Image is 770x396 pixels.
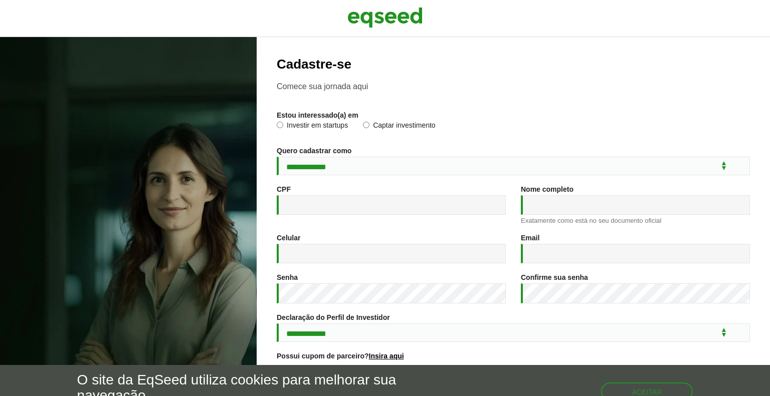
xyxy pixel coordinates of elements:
img: EqSeed Logo [347,5,423,30]
label: Investir em startups [277,122,348,132]
label: Captar investimento [363,122,436,132]
label: Nome completo [521,186,573,193]
label: Declaração do Perfil de Investidor [277,314,390,321]
label: Estou interessado(a) em [277,112,358,119]
label: Confirme sua senha [521,274,588,281]
label: Email [521,234,539,241]
label: Possui cupom de parceiro? [277,352,404,359]
label: CPF [277,186,291,193]
label: Quero cadastrar como [277,147,351,154]
h2: Cadastre-se [277,57,750,72]
a: Insira aqui [369,352,404,359]
p: Comece sua jornada aqui [277,82,750,91]
div: Exatamente como está no seu documento oficial [521,217,750,224]
label: Celular [277,234,300,241]
input: Investir em startups [277,122,283,128]
label: Senha [277,274,298,281]
input: Captar investimento [363,122,369,128]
